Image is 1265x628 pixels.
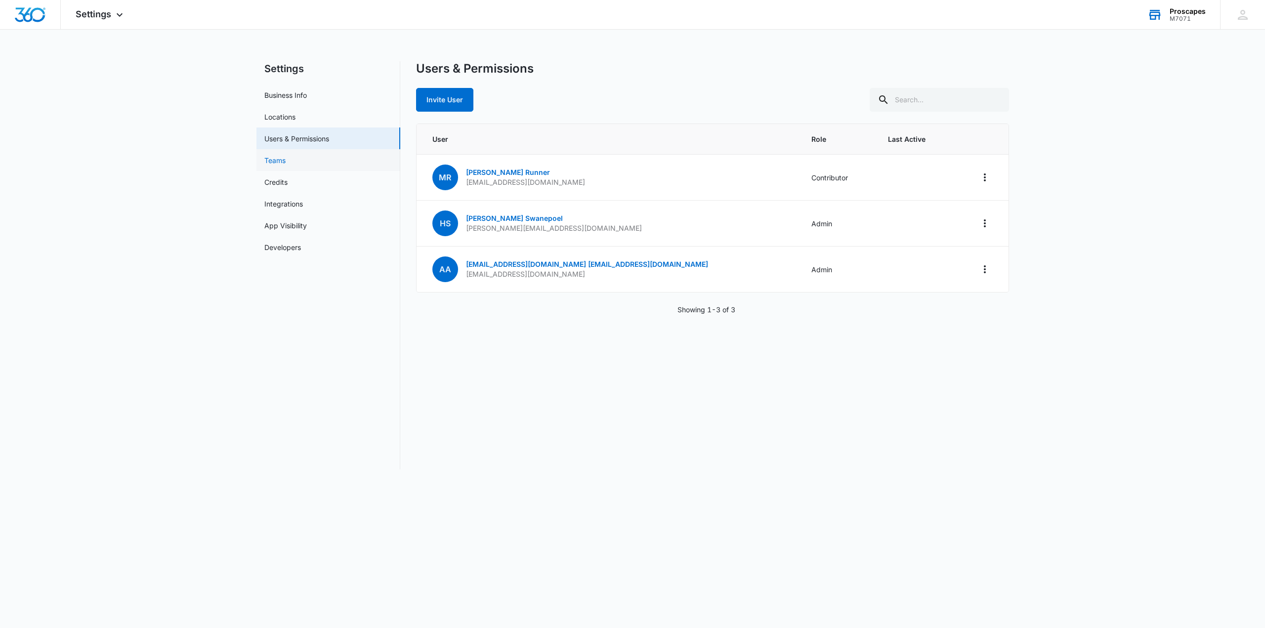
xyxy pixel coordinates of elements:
a: [EMAIL_ADDRESS][DOMAIN_NAME] [EMAIL_ADDRESS][DOMAIN_NAME] [466,260,708,268]
h2: Settings [256,61,400,76]
div: account id [1170,15,1206,22]
span: Settings [76,9,111,19]
a: Locations [264,112,295,122]
a: MR [432,173,458,182]
a: Developers [264,242,301,252]
button: Actions [977,169,993,185]
span: Role [811,134,864,144]
td: Admin [800,247,876,293]
td: Admin [800,201,876,247]
a: Integrations [264,199,303,209]
a: [PERSON_NAME] Swanepoel [466,214,563,222]
button: Actions [977,261,993,277]
a: [PERSON_NAME] Runner [466,168,550,176]
a: Teams [264,155,286,166]
h1: Users & Permissions [416,61,534,76]
a: Credits [264,177,288,187]
p: [PERSON_NAME][EMAIL_ADDRESS][DOMAIN_NAME] [466,223,642,233]
a: Business Info [264,90,307,100]
span: aa [432,256,458,282]
a: Users & Permissions [264,133,329,144]
a: HS [432,219,458,228]
input: Search... [870,88,1009,112]
p: [EMAIL_ADDRESS][DOMAIN_NAME] [466,177,585,187]
p: [EMAIL_ADDRESS][DOMAIN_NAME] [466,269,708,279]
td: Contributor [800,155,876,201]
button: Actions [977,215,993,231]
p: Showing 1-3 of 3 [677,304,735,315]
button: Invite User [416,88,473,112]
span: Last Active [888,134,942,144]
span: User [432,134,788,144]
span: HS [432,210,458,236]
a: Invite User [416,95,473,104]
span: MR [432,165,458,190]
div: account name [1170,7,1206,15]
a: aa [432,265,458,274]
a: App Visibility [264,220,307,231]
